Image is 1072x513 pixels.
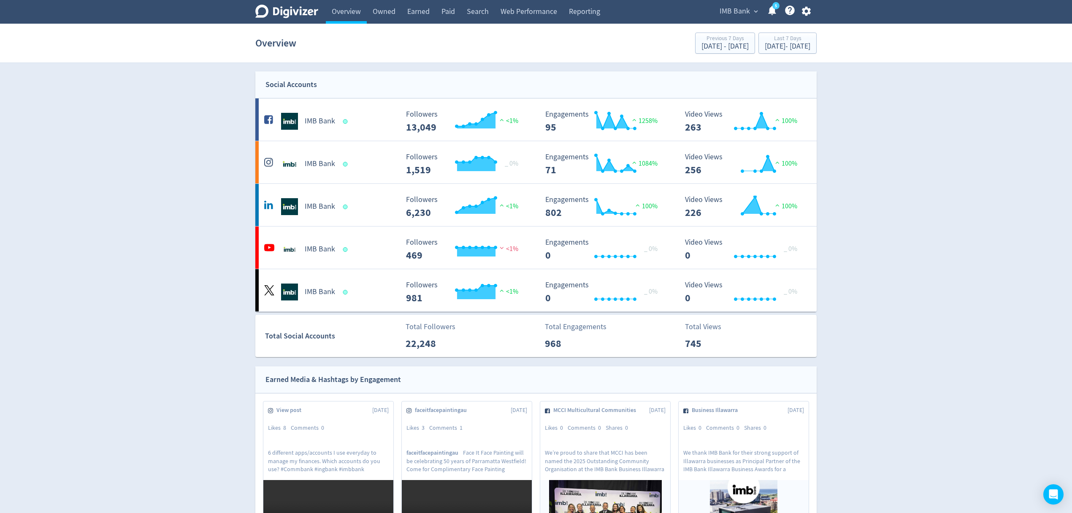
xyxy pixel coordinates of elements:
[681,153,807,175] svg: Video Views 256
[649,406,666,415] span: [DATE]
[625,424,628,431] span: 0
[698,424,701,431] span: 0
[773,159,797,168] span: 100%
[772,2,780,9] a: 5
[406,336,454,351] p: 22,248
[255,30,296,57] h1: Overview
[606,424,633,432] div: Shares
[553,406,641,415] span: MCCI Multicultural Communities
[541,196,668,218] svg: Engagements 802
[402,238,528,261] svg: Followers 469
[545,449,666,472] p: We’re proud to share that MCCI has been named the 2025 Outstanding Community Organisation at the ...
[305,159,335,169] h5: IMB Bank
[402,153,528,175] svg: Followers 1,519
[268,449,389,472] p: 6 different apps/accounts I use everyday to manage my finances. Which accounts do you use? #Commb...
[773,202,782,208] img: positive-performance.svg
[343,205,350,209] span: Data last synced: 29 Sep 2025, 9:02am (AEST)
[681,281,807,303] svg: Video Views 0
[268,424,291,432] div: Likes
[281,156,298,172] img: IMB Bank undefined
[685,336,734,351] p: 745
[305,244,335,254] h5: IMB Bank
[511,406,527,415] span: [DATE]
[406,424,429,432] div: Likes
[281,284,298,300] img: IMB Bank undefined
[422,424,425,431] span: 3
[598,424,601,431] span: 0
[255,98,817,141] a: IMB Bank undefinedIMB Bank Followers 13,049 Followers 13,049 <1% Engagements 95 Engagements 95 12...
[265,374,401,386] div: Earned Media & Hashtags by Engagement
[685,321,734,333] p: Total Views
[630,159,639,166] img: positive-performance.svg
[773,159,782,166] img: positive-performance.svg
[633,202,658,210] span: 100%
[683,424,706,432] div: Likes
[695,33,755,54] button: Previous 7 Days[DATE] - [DATE]
[717,5,760,18] button: IMB Bank
[406,449,527,472] p: Face It Face Painting will be celebrating 50 years of Parramatta Westfield! Come for Complimentar...
[429,424,467,432] div: Comments
[402,110,528,133] svg: Followers 13,049
[283,424,286,431] span: 8
[498,117,518,125] span: <1%
[415,406,471,415] span: faceitfacepaintingau
[736,424,739,431] span: 0
[281,241,298,258] img: IMB Bank undefined
[498,287,506,294] img: positive-performance.svg
[1043,484,1064,505] div: Open Intercom Messenger
[265,330,400,342] div: Total Social Accounts
[255,269,817,311] a: IMB Bank undefinedIMB Bank Followers 981 Followers 981 <1% Engagements 0 Engagements 0 _ 0% Video...
[498,245,518,253] span: <1%
[541,238,668,261] svg: Engagements 0
[498,287,518,296] span: <1%
[343,247,350,252] span: Data last synced: 29 Sep 2025, 6:02am (AEST)
[255,141,817,183] a: IMB Bank undefinedIMB Bank Followers 1,519 Followers 1,519 _ 0% Engagements 71 Engagements 71 108...
[706,424,744,432] div: Comments
[372,406,389,415] span: [DATE]
[752,8,760,15] span: expand_more
[773,117,782,123] img: positive-performance.svg
[406,321,455,333] p: Total Followers
[255,184,817,226] a: IMB Bank undefinedIMB Bank Followers 6,230 Followers 6,230 <1% Engagements 802 Engagements 802 10...
[541,110,668,133] svg: Engagements 95
[321,424,324,431] span: 0
[701,43,749,50] div: [DATE] - [DATE]
[630,117,639,123] img: positive-performance.svg
[545,424,568,432] div: Likes
[406,449,463,457] span: faceitfacepaintingau
[498,202,506,208] img: positive-performance.svg
[498,117,506,123] img: positive-performance.svg
[775,3,777,9] text: 5
[773,117,797,125] span: 100%
[784,287,797,296] span: _ 0%
[305,287,335,297] h5: IMB Bank
[720,5,750,18] span: IMB Bank
[644,245,658,253] span: _ 0%
[281,198,298,215] img: IMB Bank undefined
[498,245,506,251] img: negative-performance.svg
[644,287,658,296] span: _ 0%
[765,35,810,43] div: Last 7 Days
[255,226,817,269] a: IMB Bank undefinedIMB Bank Followers 469 Followers 469 <1% Engagements 0 Engagements 0 _ 0% Video...
[545,321,606,333] p: Total Engagements
[744,424,771,432] div: Shares
[630,159,658,168] span: 1084%
[784,245,797,253] span: _ 0%
[763,424,766,431] span: 0
[505,159,518,168] span: _ 0%
[630,117,658,125] span: 1258%
[681,110,807,133] svg: Video Views 263
[701,35,749,43] div: Previous 7 Days
[541,153,668,175] svg: Engagements 71
[265,79,317,91] div: Social Accounts
[343,290,350,295] span: Data last synced: 28 Sep 2025, 3:02pm (AEST)
[343,162,350,166] span: Data last synced: 28 Sep 2025, 10:01pm (AEST)
[276,406,306,415] span: View post
[681,238,807,261] svg: Video Views 0
[788,406,804,415] span: [DATE]
[281,113,298,130] img: IMB Bank undefined
[343,119,350,124] span: Data last synced: 28 Sep 2025, 6:02pm (AEST)
[402,196,528,218] svg: Followers 6,230
[305,202,335,212] h5: IMB Bank
[692,406,742,415] span: Business Illawarra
